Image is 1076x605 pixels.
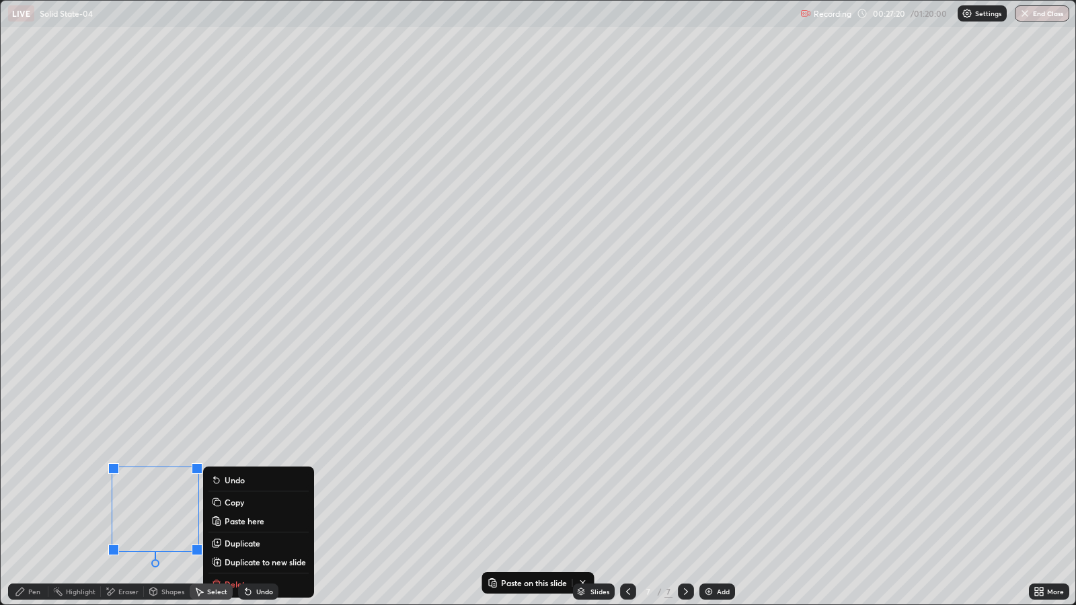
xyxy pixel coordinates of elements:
[208,513,309,529] button: Paste here
[225,538,260,549] p: Duplicate
[501,577,567,588] p: Paste on this slide
[207,588,227,595] div: Select
[703,586,714,597] img: add-slide-button
[642,588,655,596] div: 7
[208,472,309,488] button: Undo
[40,8,93,19] p: Solid State-04
[225,516,264,526] p: Paste here
[225,475,245,485] p: Undo
[1047,588,1064,595] div: More
[975,10,1001,17] p: Settings
[161,588,184,595] div: Shapes
[658,588,662,596] div: /
[225,497,244,508] p: Copy
[485,575,570,591] button: Paste on this slide
[118,588,139,595] div: Eraser
[1020,8,1030,19] img: end-class-cross
[590,588,609,595] div: Slides
[208,554,309,570] button: Duplicate to new slide
[66,588,95,595] div: Highlight
[717,588,730,595] div: Add
[208,576,309,592] button: Delete
[12,8,30,19] p: LIVE
[800,8,811,19] img: recording.375f2c34.svg
[664,586,672,598] div: 7
[962,8,972,19] img: class-settings-icons
[208,494,309,510] button: Copy
[814,9,851,19] p: Recording
[208,535,309,551] button: Duplicate
[256,588,273,595] div: Undo
[1015,5,1069,22] button: End Class
[28,588,40,595] div: Pen
[225,557,306,567] p: Duplicate to new slide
